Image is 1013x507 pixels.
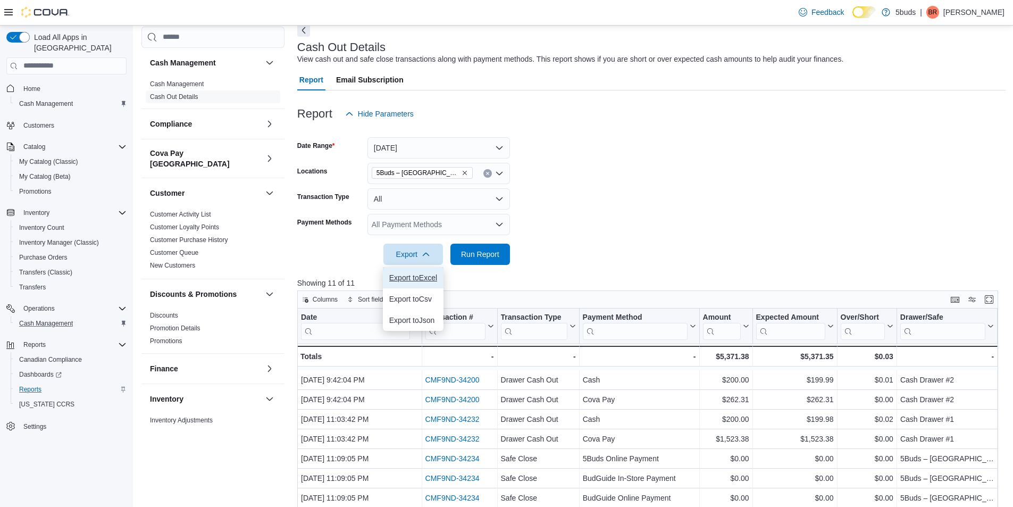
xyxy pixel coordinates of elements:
span: Transfers (Classic) [15,266,127,279]
span: Reports [15,383,127,396]
button: Enter fullscreen [983,293,995,306]
a: Inventory Manager (Classic) [15,236,103,249]
span: Export to Json [389,316,437,325]
label: Transaction Type [297,193,349,201]
div: Totals [300,350,418,363]
span: Customer Purchase History [150,236,228,244]
span: Load All Apps in [GEOGRAPHIC_DATA] [30,32,127,53]
button: Export toExcel [383,267,443,288]
span: Customer Activity List [150,210,211,219]
a: Reports [15,383,46,396]
span: My Catalog (Classic) [15,155,127,168]
button: Columns [298,293,342,306]
button: Reports [11,382,131,397]
div: Drawer/Safe [900,312,985,322]
span: Cash Management [19,319,73,328]
span: Report [299,69,323,90]
span: Purchase Orders [15,251,127,264]
h3: Cova Pay [GEOGRAPHIC_DATA] [150,148,261,169]
a: Purchase Orders [15,251,72,264]
div: $0.00 [840,472,893,485]
div: Amount [702,312,740,339]
div: Cash [582,373,696,386]
span: My Catalog (Beta) [15,170,127,183]
div: Cash Drawer #1 [900,413,994,426]
button: Catalog [19,140,49,153]
div: - [900,350,994,363]
a: CMF9ND-34232 [425,415,479,423]
button: Display options [966,293,978,306]
a: Transfers [15,281,50,294]
span: Canadian Compliance [15,353,127,366]
a: CMF9ND-34234 [425,454,479,463]
span: Cash Management [15,317,127,330]
button: Customers [2,118,131,133]
nav: Complex example [6,77,127,462]
div: Over/Short [840,312,884,339]
span: Reports [23,340,46,349]
div: Date [301,312,410,322]
button: Inventory [263,393,276,405]
button: [DATE] [367,137,510,159]
span: Sort fields [358,295,386,304]
span: Inventory [23,209,49,217]
span: Inventory [19,206,127,219]
span: Export to Excel [389,273,437,282]
a: Customer Activity List [150,211,211,218]
a: Inventory Adjustments [150,417,213,424]
div: Drawer Cash Out [500,433,575,445]
a: My Catalog (Beta) [15,170,75,183]
div: [DATE] 11:03:42 PM [301,413,418,426]
button: Expected Amount [756,312,833,339]
button: Compliance [263,118,276,130]
span: Customer Loyalty Points [150,223,219,231]
div: [DATE] 11:09:05 PM [301,472,418,485]
button: Hide Parameters [341,103,418,124]
span: Inventory Count [19,223,64,232]
div: Drawer/Safe [900,312,985,339]
button: Cash Management [11,316,131,331]
button: Open list of options [495,220,504,229]
button: Transfers [11,280,131,295]
div: Cash [582,413,696,426]
div: 5Buds Online Payment [582,452,696,465]
span: Settings [23,422,46,431]
span: Home [19,82,127,95]
span: Canadian Compliance [19,355,82,364]
div: Safe Close [500,492,575,504]
span: Transfers [15,281,127,294]
div: Cova Pay [582,393,696,406]
a: Transfers (Classic) [15,266,77,279]
button: Reports [2,337,131,352]
span: Customers [23,121,54,130]
span: Cash Out Details [150,93,198,101]
a: CMF9ND-34200 [425,376,479,384]
button: Settings [2,418,131,434]
button: Export toCsv [383,288,443,310]
div: Discounts & Promotions [141,309,284,353]
button: Date [301,312,418,339]
span: Export [390,244,437,265]
a: My Catalog (Classic) [15,155,82,168]
div: Customer [141,208,284,279]
button: Home [2,81,131,96]
button: Finance [150,363,261,374]
label: Date Range [297,142,335,150]
div: $0.00 [840,433,893,445]
a: CMF9ND-34234 [425,474,479,483]
h3: Cash Management [150,57,216,68]
button: Remove 5Buds – Meadow Lake from selection in this group [462,170,468,176]
div: $262.31 [756,393,833,406]
span: Purchase Orders [19,253,68,262]
span: [US_STATE] CCRS [19,400,74,409]
span: Columns [313,295,338,304]
p: [PERSON_NAME] [943,6,1004,19]
span: Promotions [15,185,127,198]
div: Safe Close [500,452,575,465]
div: Transaction Type [500,312,567,339]
a: Discounts [150,312,178,319]
span: Transfers [19,283,46,292]
div: Expected Amount [756,312,825,322]
a: CMF9ND-34234 [425,494,479,502]
button: Reports [19,338,50,351]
